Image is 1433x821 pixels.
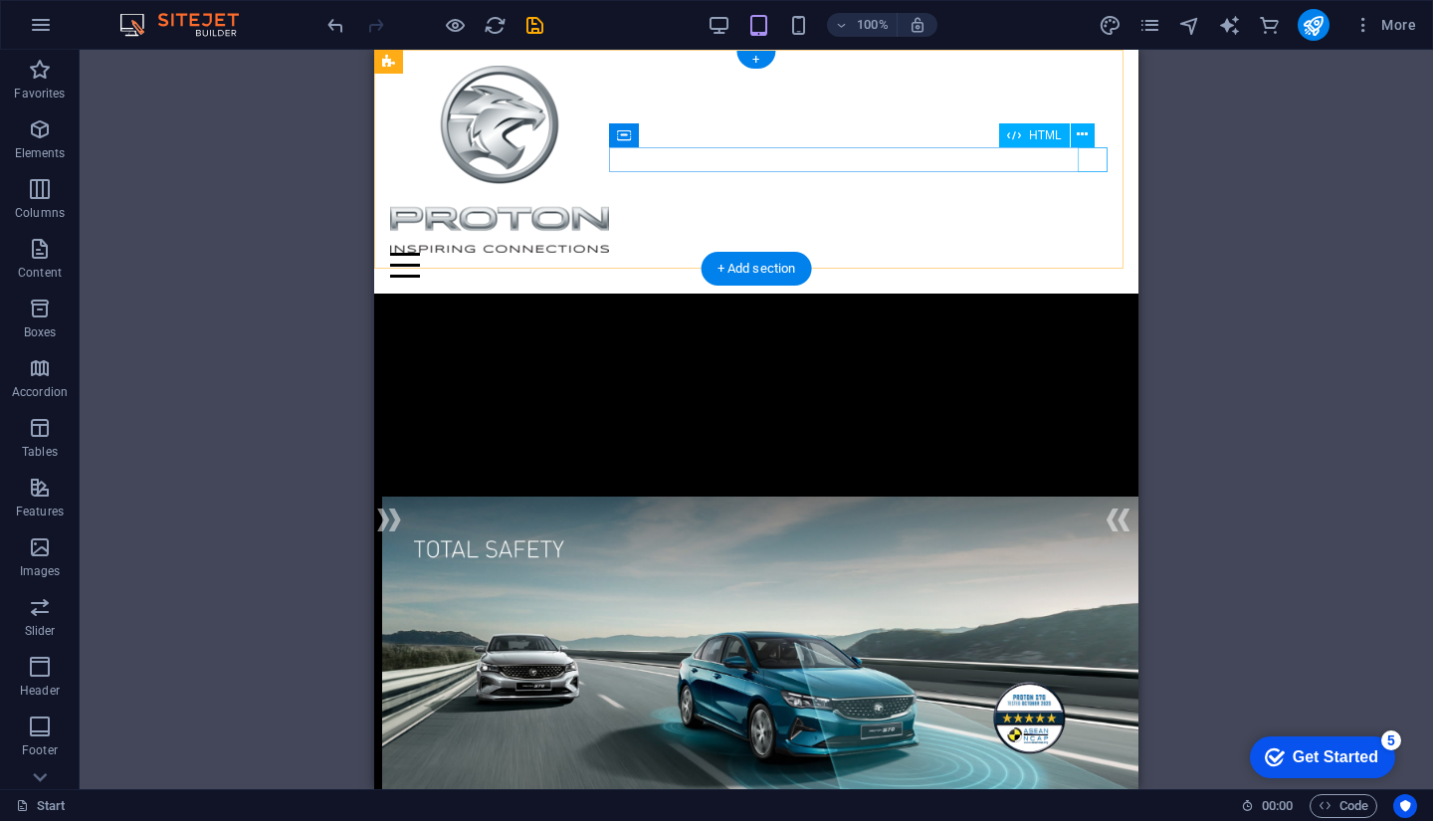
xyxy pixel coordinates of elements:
[1353,15,1416,35] span: More
[147,4,167,24] div: 5
[523,14,546,37] i: Save (Ctrl+S)
[1138,14,1161,37] i: Pages (Ctrl+Alt+S)
[1178,14,1201,37] i: Navigator
[1099,14,1122,37] i: Design (Ctrl+Alt+Y)
[15,205,65,221] p: Columns
[324,14,347,37] i: Undo: Delete elements (Ctrl+Z)
[24,324,57,340] p: Boxes
[702,252,812,286] div: + Add section
[522,13,546,37] button: save
[18,265,62,281] p: Content
[1319,794,1368,818] span: Code
[483,13,507,37] button: reload
[22,742,58,758] p: Footer
[484,14,507,37] i: Reload page
[323,13,347,37] button: undo
[14,86,65,102] p: Favorites
[16,504,64,519] p: Features
[20,563,61,579] p: Images
[736,51,775,69] div: +
[1276,798,1279,813] span: :
[827,13,898,37] button: 100%
[1029,129,1062,141] span: HTML
[443,13,467,37] button: Click here to leave preview mode and continue editing
[114,13,264,37] img: Editor Logo
[1241,794,1294,818] h6: Session time
[1218,14,1241,37] i: AI Writer
[1178,13,1202,37] button: navigator
[22,444,58,460] p: Tables
[12,384,68,400] p: Accordion
[1302,14,1325,37] i: Publish
[1258,13,1282,37] button: commerce
[1218,13,1242,37] button: text_generator
[15,145,66,161] p: Elements
[25,623,56,639] p: Slider
[1393,794,1417,818] button: Usercentrics
[909,16,926,34] i: On resize automatically adjust zoom level to fit chosen device.
[20,683,60,699] p: Header
[1262,794,1293,818] span: 00 00
[1298,9,1330,41] button: publish
[857,13,889,37] h6: 100%
[59,22,144,40] div: Get Started
[1258,14,1281,37] i: Commerce
[16,10,161,52] div: Get Started 5 items remaining, 0% complete
[1099,13,1123,37] button: design
[1138,13,1162,37] button: pages
[1310,794,1377,818] button: Code
[16,794,66,818] a: Click to cancel selection. Double-click to open Pages
[1345,9,1424,41] button: More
